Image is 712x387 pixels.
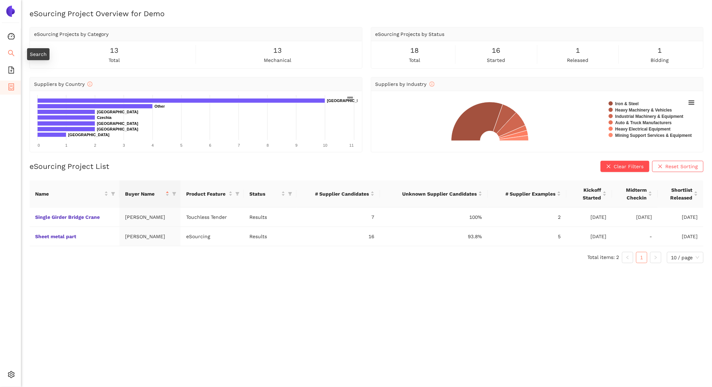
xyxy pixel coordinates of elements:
span: file-add [8,64,15,78]
button: closeReset Sorting [652,161,704,172]
span: Buyer Name [125,190,164,198]
td: 100% [380,208,488,227]
span: Clear Filters [614,163,644,170]
td: Touchless Tender [181,208,244,227]
td: 7 [296,208,380,227]
h2: eSourcing Project Overview for Demo [30,8,704,19]
text: Iron & Steel [615,101,639,106]
th: this column's title is Shortlist Released,this column is sortable [658,180,704,208]
span: 16 [492,45,501,56]
span: Reset Sorting [666,163,698,170]
span: filter [288,192,292,196]
td: [PERSON_NAME] [119,208,181,227]
td: Results [244,227,296,246]
td: 5 [488,227,567,246]
span: 18 [410,45,419,56]
h2: eSourcing Project List [30,161,109,171]
a: 1 [636,252,647,263]
span: # Supplier Candidates [302,190,369,198]
div: Search [27,48,50,60]
span: started [487,56,505,64]
td: [PERSON_NAME] [119,227,181,246]
span: mechanical [264,56,291,64]
td: 93.8% [380,227,488,246]
span: container [8,81,15,95]
span: Midterm Checkin [618,186,647,202]
span: Shortlist Released [664,186,693,202]
text: [GEOGRAPHIC_DATA] [97,127,138,131]
li: 1 [636,252,647,263]
td: 2 [488,208,567,227]
button: right [650,252,661,263]
text: 2 [94,143,96,147]
text: 11 [350,143,354,147]
text: 5 [180,143,182,147]
th: this column's title is Status,this column is sortable [244,180,296,208]
td: 16 [296,227,380,246]
span: Kickoff Started [572,186,601,202]
th: this column's title is Name,this column is sortable [30,180,119,208]
span: eSourcing Projects by Status [375,31,445,37]
span: filter [172,192,176,196]
span: info-circle [430,82,435,87]
text: 4 [152,143,154,147]
text: [GEOGRAPHIC_DATA] [327,99,368,103]
span: search [8,47,15,61]
span: setting [8,369,15,383]
button: left [622,252,633,263]
text: 0 [38,143,40,147]
span: filter [287,189,294,199]
span: filter [171,189,178,199]
span: 1 [576,45,580,56]
span: Unknown Supplier Candidates [386,190,477,198]
text: Heavy Electrical Equipment [615,127,671,132]
span: total [409,56,420,64]
span: filter [111,192,115,196]
th: this column's title is Kickoff Started,this column is sortable [567,180,612,208]
th: this column's title is Unknown Supplier Candidates,this column is sortable [380,180,488,208]
li: Next Page [650,252,661,263]
div: Page Size [667,252,704,263]
th: this column's title is # Supplier Candidates,this column is sortable [296,180,380,208]
td: [DATE] [567,208,612,227]
span: info-circle [87,82,92,87]
text: 6 [209,143,211,147]
text: 7 [238,143,240,147]
text: Other [155,104,165,108]
td: [DATE] [567,227,612,246]
span: filter [110,189,117,199]
td: [DATE] [612,208,658,227]
span: 1 [658,45,662,56]
text: 8 [267,143,269,147]
th: this column's title is Midterm Checkin,this column is sortable [612,180,658,208]
span: Name [35,190,103,198]
text: [GEOGRAPHIC_DATA] [97,121,138,126]
text: Czechia [97,115,112,120]
img: Logo [5,6,16,17]
span: close [658,164,663,170]
span: eSourcing Projects by Category [34,31,109,37]
span: bidding [651,56,669,64]
span: 10 / page [671,252,699,263]
td: - [612,227,658,246]
span: dashboard [8,30,15,44]
th: this column's title is # Supplier Examples,this column is sortable [488,180,567,208]
span: filter [235,192,240,196]
span: right [654,255,658,260]
span: filter [234,189,241,199]
text: Auto & Truck Manufacturers [615,120,672,125]
text: Industrial Machinery & Equipment [615,114,684,119]
li: Previous Page [622,252,633,263]
span: released [567,56,589,64]
th: this column's title is Product Feature,this column is sortable [181,180,244,208]
span: Status [249,190,280,198]
span: Suppliers by Industry [375,81,435,87]
span: Suppliers by Country [34,81,92,87]
span: 13 [110,45,118,56]
span: left [626,255,630,260]
text: 1 [65,143,67,147]
span: # Supplier Examples [494,190,556,198]
text: Mining Support Services & Equipment [615,133,692,138]
text: 3 [123,143,125,147]
span: Product Feature [186,190,227,198]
